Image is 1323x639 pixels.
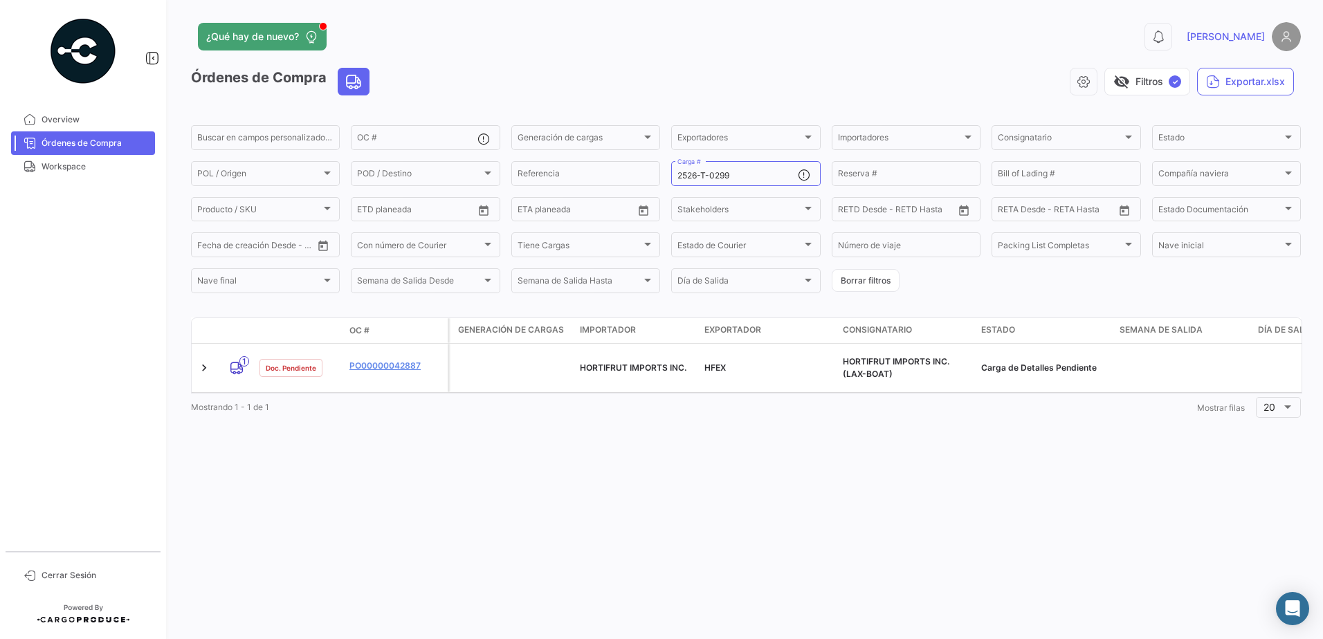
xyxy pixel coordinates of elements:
input: Hasta [552,207,608,216]
span: Órdenes de Compra [42,137,149,149]
input: Hasta [1032,207,1088,216]
span: [PERSON_NAME] [1187,30,1265,44]
span: POD / Destino [357,171,481,180]
span: Compañía naviera [1158,171,1282,180]
datatable-header-cell: Importador [574,318,699,343]
span: HFEX [704,362,726,373]
datatable-header-cell: Semana de Salida [1114,318,1252,343]
span: Exportador [704,324,761,336]
span: Consignatario [843,324,912,336]
a: Workspace [11,155,155,178]
a: Órdenes de Compra [11,131,155,155]
span: Importadores [838,135,962,145]
button: Open calendar [954,200,974,221]
button: Open calendar [313,235,334,256]
input: Desde [518,207,542,216]
span: Estado [981,324,1015,336]
datatable-header-cell: Modo de Transporte [219,325,254,336]
span: Overview [42,113,149,126]
div: Carga de Detalles Pendiente [981,362,1108,374]
span: visibility_off [1113,73,1130,90]
span: 1 [239,356,249,367]
input: Desde [838,207,863,216]
span: POL / Origen [197,171,321,180]
span: Mostrar filas [1197,402,1245,413]
span: HORTIFRUT IMPORTS INC. [580,362,686,373]
span: Generación de cargas [458,324,564,336]
img: placeholder-user.png [1272,22,1301,51]
datatable-header-cell: Exportador [699,318,837,343]
datatable-header-cell: Estado [976,318,1114,343]
span: Doc. Pendiente [266,362,316,373]
input: Hasta [232,242,287,252]
span: Estado de Courier [677,242,801,252]
datatable-header-cell: Consignatario [837,318,976,343]
span: Semana de Salida Hasta [518,278,641,288]
span: Mostrando 1 - 1 de 1 [191,402,269,412]
datatable-header-cell: OC # [344,319,448,342]
div: Abrir Intercom Messenger [1276,592,1309,625]
input: Hasta [873,207,928,216]
span: Workspace [42,160,149,173]
span: Cerrar Sesión [42,569,149,582]
h3: Órdenes de Compra [191,68,374,95]
button: visibility_offFiltros✓ [1104,68,1190,95]
span: Generación de cargas [518,135,641,145]
datatable-header-cell: Generación de cargas [450,318,574,343]
button: Open calendar [473,200,494,221]
span: HORTIFRUT IMPORTS INC. (LAX-BOAT) [843,356,949,379]
button: Open calendar [633,200,654,221]
span: Semana de Salida [1120,324,1203,336]
img: powered-by.png [48,17,118,86]
a: Expand/Collapse Row [197,361,211,375]
button: Exportar.xlsx [1197,68,1294,95]
span: Semana de Salida Desde [357,278,481,288]
span: ✓ [1169,75,1181,88]
span: Con número de Courier [357,242,481,252]
span: Estado Documentación [1158,207,1282,216]
button: ¿Qué hay de nuevo? [198,23,327,50]
span: 20 [1263,401,1275,413]
span: Día de Salida [677,278,801,288]
span: ¿Qué hay de nuevo? [206,30,299,44]
input: Desde [357,207,382,216]
span: Consignatario [998,135,1122,145]
span: Estado [1158,135,1282,145]
button: Land [338,68,369,95]
span: Producto / SKU [197,207,321,216]
span: OC # [349,324,369,337]
input: Desde [197,242,222,252]
datatable-header-cell: Estado Doc. [254,325,344,336]
span: Packing List Completas [998,242,1122,252]
a: Overview [11,108,155,131]
a: PO00000042887 [349,360,442,372]
span: Nave inicial [1158,242,1282,252]
button: Open calendar [1114,200,1135,221]
span: Nave final [197,278,321,288]
span: Día de Salida [1258,324,1319,336]
span: Importador [580,324,636,336]
input: Desde [998,207,1023,216]
span: Stakeholders [677,207,801,216]
input: Hasta [392,207,447,216]
span: Exportadores [677,135,801,145]
button: Borrar filtros [832,269,900,292]
span: Tiene Cargas [518,242,641,252]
